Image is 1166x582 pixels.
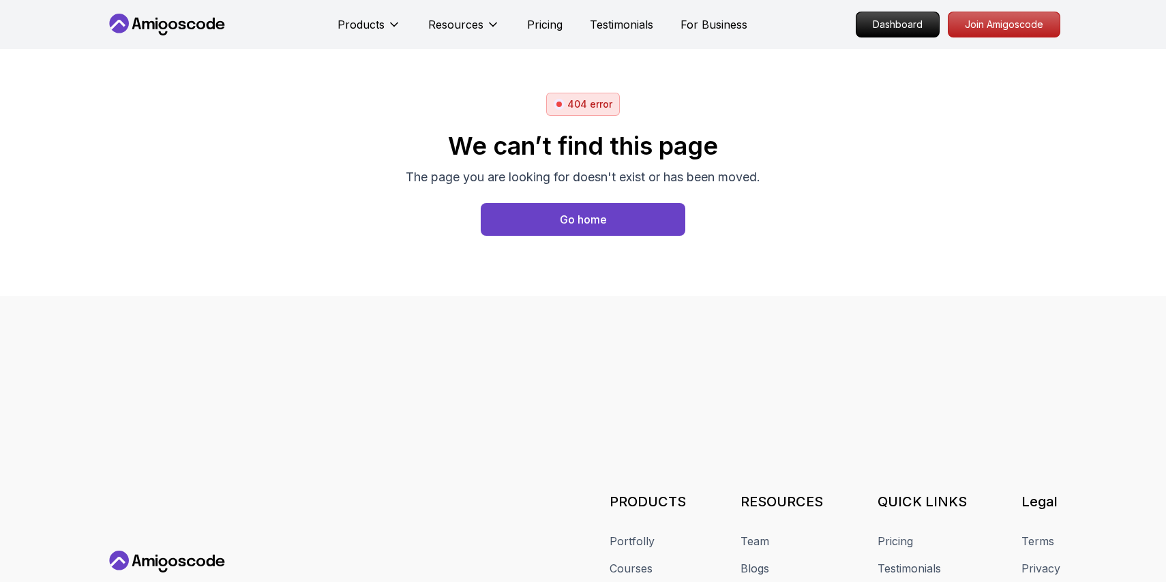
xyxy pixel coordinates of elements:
[428,16,500,44] button: Resources
[1021,492,1060,511] h3: Legal
[856,12,940,37] a: Dashboard
[567,97,612,111] p: 404 error
[878,560,941,577] a: Testimonials
[481,203,685,236] button: Go home
[428,16,483,33] p: Resources
[681,16,747,33] a: For Business
[948,12,1060,37] p: Join Amigoscode
[527,16,563,33] a: Pricing
[481,203,685,236] a: Home page
[338,16,401,44] button: Products
[610,560,653,577] a: Courses
[878,533,913,549] a: Pricing
[406,132,760,159] h2: We can’t find this page
[406,168,760,187] p: The page you are looking for doesn't exist or has been moved.
[1021,533,1054,549] a: Terms
[1021,560,1060,577] a: Privacy
[741,492,823,511] h3: RESOURCES
[610,533,655,549] a: Portfolly
[338,16,385,33] p: Products
[741,560,769,577] a: Blogs
[948,12,1060,37] a: Join Amigoscode
[878,492,967,511] h3: QUICK LINKS
[590,16,653,33] a: Testimonials
[741,533,769,549] a: Team
[610,492,686,511] h3: PRODUCTS
[560,211,607,228] div: Go home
